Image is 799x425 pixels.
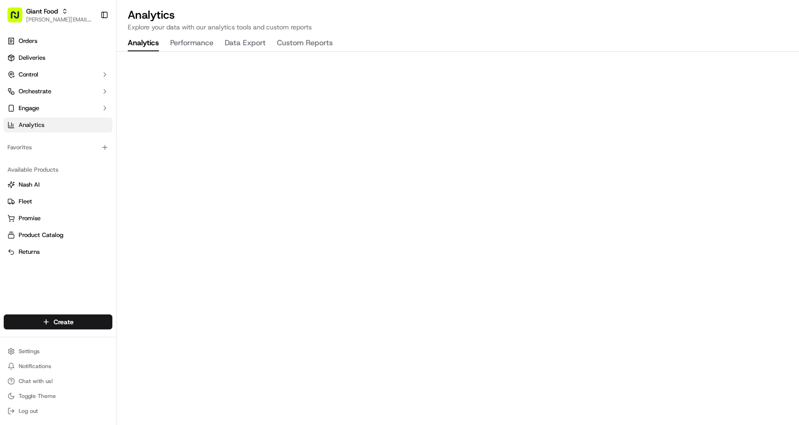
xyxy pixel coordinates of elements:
span: API Documentation [88,209,150,218]
button: Log out [4,404,112,418]
span: Product Catalog [19,231,63,239]
div: 💻 [79,209,86,217]
span: Log out [19,407,38,415]
a: Powered byPylon [66,231,113,238]
a: Nash AI [7,181,109,189]
button: Nash AI [4,177,112,192]
button: Notifications [4,360,112,373]
a: Analytics [4,118,112,132]
span: Toggle Theme [19,392,56,400]
a: Fleet [7,197,109,206]
span: Deliveries [19,54,45,62]
div: Available Products [4,162,112,177]
span: • [77,170,81,177]
div: Favorites [4,140,112,155]
h2: Analytics [128,7,788,22]
p: Explore your data with our analytics tools and custom reports [128,22,788,32]
button: Returns [4,244,112,259]
a: Product Catalog [7,231,109,239]
button: Giant Food[PERSON_NAME][EMAIL_ADDRESS][PERSON_NAME][DOMAIN_NAME] [4,4,96,26]
span: [PERSON_NAME] [29,170,76,177]
span: Engage [19,104,39,112]
a: 📗Knowledge Base [6,205,75,222]
span: Settings [19,348,40,355]
iframe: Analytics [117,52,799,425]
span: [DATE] [83,170,102,177]
a: Returns [7,248,109,256]
span: Notifications [19,362,51,370]
span: Orders [19,37,37,45]
span: Promise [19,214,41,223]
button: Settings [4,345,112,358]
button: Engage [4,101,112,116]
button: Chat with us! [4,375,112,388]
button: Custom Reports [277,35,333,51]
a: Promise [7,214,109,223]
button: Toggle Theme [4,390,112,403]
span: Create [54,317,74,327]
span: [PERSON_NAME] [29,145,76,152]
a: Deliveries [4,50,112,65]
button: Start new chat [158,92,170,103]
span: Fleet [19,197,32,206]
span: Analytics [19,121,44,129]
span: Nash AI [19,181,40,189]
button: Control [4,67,112,82]
button: Orchestrate [4,84,112,99]
button: Product Catalog [4,228,112,243]
button: Create [4,314,112,329]
button: [PERSON_NAME][EMAIL_ADDRESS][PERSON_NAME][DOMAIN_NAME] [26,16,93,23]
img: Sabrina Tredup [9,136,24,151]
button: Giant Food [26,7,58,16]
button: Promise [4,211,112,226]
button: Performance [170,35,214,51]
span: [DATE] [83,145,102,152]
span: Pylon [93,231,113,238]
span: Orchestrate [19,87,51,96]
a: Orders [4,34,112,49]
button: Fleet [4,194,112,209]
button: Data Export [225,35,266,51]
div: Past conversations [9,121,62,129]
a: 💻API Documentation [75,205,153,222]
span: Returns [19,248,40,256]
span: Knowledge Base [19,209,71,218]
img: Sabrina Tredup [9,161,24,176]
button: See all [145,119,170,131]
span: Control [19,70,38,79]
div: 📗 [9,209,17,217]
button: Analytics [128,35,159,51]
span: Chat with us! [19,377,53,385]
span: • [77,145,81,152]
